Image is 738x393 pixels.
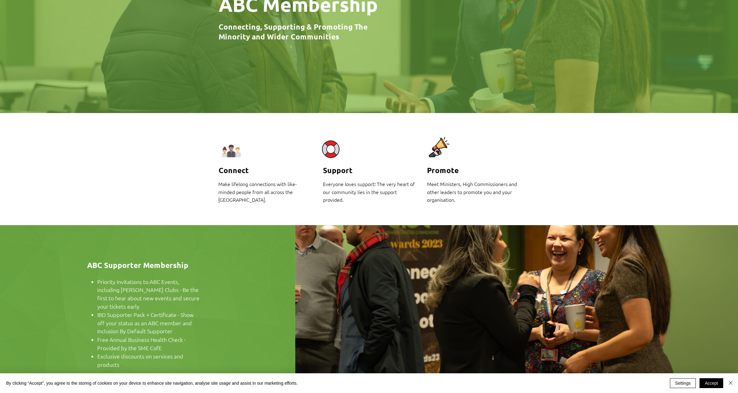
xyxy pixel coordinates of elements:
[427,180,517,203] span: Meet Ministers, High Commissioners and other leaders to promote you and your organisation.
[218,141,244,160] img: Screenshot 2020-12-16 at 19.28.20.png
[97,311,194,334] span: IBD Supporter Pack + Certificate - Show off your status as an ABC member and Inclusion By Default...
[219,165,249,175] span: Connect
[6,380,298,386] span: By clicking “Accept”, you agree to the storing of cookies on your device to enhance site navigati...
[323,180,415,203] span: Everyone loves support! The very heart of our community lies in the support provided.
[727,378,734,388] button: Close
[427,165,459,175] span: Promote
[87,260,188,270] span: ABC Supporter Membership
[218,180,297,203] span: Make lifelong connections with like-minded people from all across the [GEOGRAPHIC_DATA].
[318,138,343,160] img: Screenshot 2020-12-16 at 19.28.27.png
[219,22,368,41] span: Connecting, Supporting & Promoting The Minority and Wider Communities
[97,353,183,368] span: Exclusive discounts on services and products
[323,165,353,175] span: Support
[727,379,734,387] img: Close
[700,378,723,388] button: Accept
[97,336,186,351] span: Free Annual Business Health Check -Provided by the SME CofE
[422,135,454,160] img: Screenshot 2020-12-16 at 19.28.33.png
[670,378,696,388] button: Settings
[97,278,200,310] span: Priority Invitations to ABC Events, including [PERSON_NAME] Clubs - Be the first to hear about ne...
